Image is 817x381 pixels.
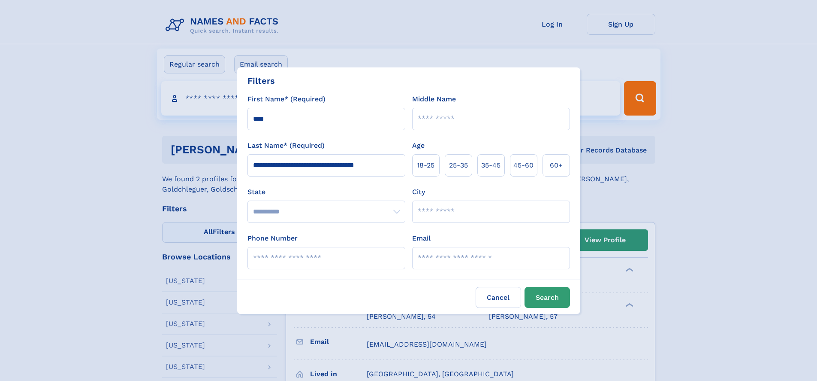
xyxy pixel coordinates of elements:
div: Filters [247,74,275,87]
label: Last Name* (Required) [247,140,325,151]
span: 45‑60 [513,160,534,171]
label: City [412,187,425,197]
span: 25‑35 [449,160,468,171]
label: Cancel [476,287,521,308]
label: State [247,187,405,197]
span: 60+ [550,160,563,171]
label: First Name* (Required) [247,94,326,104]
label: Email [412,233,431,244]
span: 35‑45 [481,160,500,171]
button: Search [525,287,570,308]
span: 18‑25 [417,160,434,171]
label: Age [412,140,425,151]
label: Phone Number [247,233,298,244]
label: Middle Name [412,94,456,104]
